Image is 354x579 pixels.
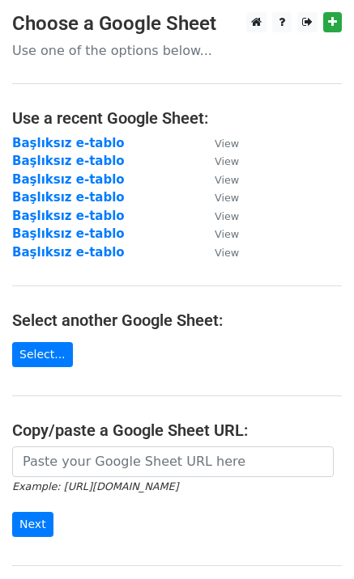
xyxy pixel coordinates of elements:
small: View [215,210,239,222]
a: Başlıksız e-tablo [12,136,125,150]
small: View [215,228,239,240]
input: Paste your Google Sheet URL here [12,446,334,477]
h4: Copy/paste a Google Sheet URL: [12,421,342,440]
a: View [198,209,239,223]
a: View [198,136,239,150]
a: Başlıksız e-tablo [12,245,125,260]
input: Next [12,512,53,537]
a: View [198,172,239,187]
a: Başlıksız e-tablo [12,190,125,205]
iframe: Chat Widget [273,501,354,579]
h4: Use a recent Google Sheet: [12,108,342,128]
a: View [198,226,239,241]
a: Başlıksız e-tablo [12,154,125,168]
small: View [215,192,239,204]
small: View [215,137,239,150]
a: Başlıksız e-tablo [12,172,125,187]
h3: Choose a Google Sheet [12,12,342,36]
a: Select... [12,342,73,367]
a: View [198,154,239,168]
a: View [198,245,239,260]
h4: Select another Google Sheet: [12,311,342,330]
small: View [215,247,239,259]
small: Example: [URL][DOMAIN_NAME] [12,480,178,492]
small: View [215,155,239,167]
a: Başlıksız e-tablo [12,209,125,223]
a: Başlıksız e-tablo [12,226,125,241]
small: View [215,174,239,186]
a: View [198,190,239,205]
p: Use one of the options below... [12,42,342,59]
